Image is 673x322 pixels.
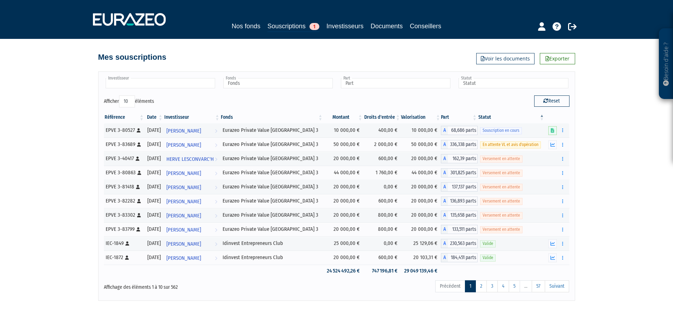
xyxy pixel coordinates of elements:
a: [PERSON_NAME] [164,180,220,194]
span: A [441,126,448,135]
span: En attente VL et avis d'opération [480,141,541,148]
td: 20 000,00 € [323,222,363,236]
td: 44 000,00 € [401,166,441,180]
div: IEC-1872 [106,254,142,261]
td: 747 196,81 € [363,265,401,277]
span: Versement en attente [480,156,523,162]
td: 600,00 € [363,194,401,208]
div: [DATE] [147,240,161,247]
div: Eurazeo Private Value [GEOGRAPHIC_DATA] 3 [223,226,321,233]
div: [DATE] [147,183,161,191]
label: Afficher éléments [104,95,154,107]
th: Droits d'entrée: activer pour trier la colonne par ordre croissant [363,111,401,123]
div: A - Eurazeo Private Value Europe 3 [441,182,477,192]
i: Voir l'investisseur [215,209,217,222]
div: Eurazeo Private Value [GEOGRAPHIC_DATA] 3 [223,197,321,205]
div: Eurazeo Private Value [GEOGRAPHIC_DATA] 3 [223,155,321,162]
a: 3 [486,280,498,292]
td: 50 000,00 € [323,137,363,152]
div: Eurazeo Private Value [GEOGRAPHIC_DATA] 3 [223,127,321,134]
span: Souscription en cours [480,127,522,134]
td: 20 000,00 € [323,251,363,265]
a: [PERSON_NAME] [164,137,220,152]
span: A [441,239,448,248]
span: 184,451 parts [448,253,477,262]
td: 20 000,00 € [401,152,441,166]
button: Reset [534,95,569,107]
span: [PERSON_NAME] [166,238,201,251]
i: [Français] Personne physique [136,227,140,232]
i: Voir l'investisseur [215,167,217,180]
td: 400,00 € [363,123,401,137]
i: [Français] Personne physique [136,157,140,161]
td: 10 000,00 € [323,123,363,137]
span: 136,893 parts [448,197,477,206]
div: [DATE] [147,226,161,233]
h4: Mes souscriptions [98,53,166,62]
div: Affichage des éléments 1 à 10 sur 562 [104,280,292,291]
span: Versement en attente [480,198,523,205]
span: A [441,253,448,262]
div: [DATE] [147,127,161,134]
div: Idinvest Entrepreneurs Club [223,254,321,261]
a: Nos fonds [232,21,260,31]
div: EPVE 3-83689 [106,141,142,148]
td: 20 000,00 € [401,208,441,222]
span: Versement en attente [480,184,523,191]
a: [PERSON_NAME] [164,222,220,236]
div: A - Eurazeo Private Value Europe 3 [441,126,477,135]
div: [DATE] [147,211,161,219]
div: A - Eurazeo Private Value Europe 3 [441,197,477,206]
a: Exporter [540,53,575,64]
span: [PERSON_NAME] [166,139,201,152]
a: [PERSON_NAME] [164,194,220,208]
img: 1732889491-logotype_eurazeo_blanc_rvb.png [93,13,166,26]
td: 29 049 139,46 € [401,265,441,277]
div: EPVE 3-83799 [106,226,142,233]
span: A [441,168,448,177]
i: Voir l'investisseur [215,195,217,208]
td: 800,00 € [363,208,401,222]
th: Statut : activer pour trier la colonne par ordre d&eacute;croissant [478,111,545,123]
td: 20 000,00 € [323,208,363,222]
span: Versement en attente [480,226,523,233]
span: A [441,211,448,220]
span: A [441,182,448,192]
i: Voir l'investisseur [215,124,217,137]
td: 20 000,00 € [323,194,363,208]
span: 135,658 parts [448,211,477,220]
td: 1 760,00 € [363,166,401,180]
div: EPVE 3-83302 [106,211,142,219]
i: Voir l'investisseur [215,139,217,152]
i: [Français] Personne physique [137,213,141,217]
div: A - Eurazeo Private Value Europe 3 [441,154,477,163]
span: [PERSON_NAME] [166,195,201,208]
div: EPVE 3-80527 [106,127,142,134]
div: Eurazeo Private Value [GEOGRAPHIC_DATA] 3 [223,183,321,191]
td: 2 000,00 € [363,137,401,152]
div: [DATE] [147,169,161,176]
span: [PERSON_NAME] [166,209,201,222]
div: [DATE] [147,155,161,162]
a: Suivant [545,280,569,292]
span: [PERSON_NAME] [166,167,201,180]
a: [PERSON_NAME] [164,251,220,265]
i: Voir l'investisseur [215,238,217,251]
p: Besoin d'aide ? [662,32,670,96]
span: 301,825 parts [448,168,477,177]
div: Eurazeo Private Value [GEOGRAPHIC_DATA] 3 [223,169,321,176]
a: 2 [476,280,487,292]
th: Investisseur: activer pour trier la colonne par ordre croissant [164,111,220,123]
div: EPVE 3-40417 [106,155,142,162]
i: [Français] Personne physique [137,128,141,133]
a: 5 [509,280,520,292]
span: 68,686 parts [448,126,477,135]
div: A - Eurazeo Private Value Europe 3 [441,140,477,149]
td: 20 000,00 € [323,152,363,166]
th: Date: activer pour trier la colonne par ordre croissant [144,111,163,123]
div: IEC-1849 [106,240,142,247]
a: HERVE LESCONVARC'H [164,152,220,166]
span: A [441,197,448,206]
td: 600,00 € [363,152,401,166]
div: EPVE 3-80863 [106,169,142,176]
